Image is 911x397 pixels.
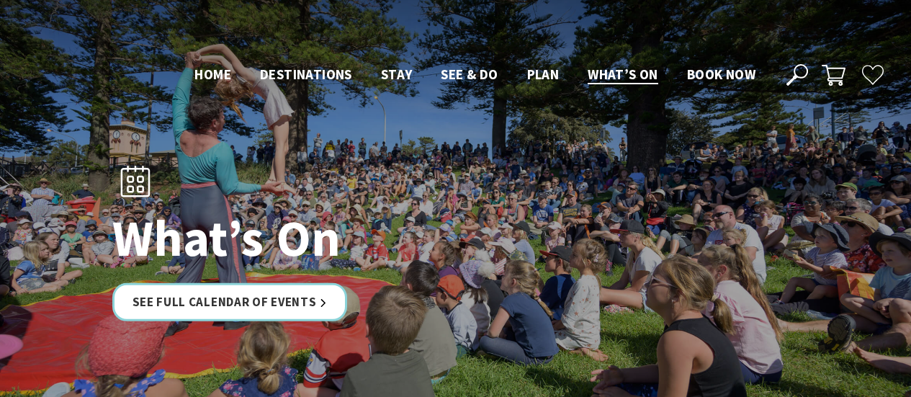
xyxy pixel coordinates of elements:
span: Book now [687,66,755,83]
span: What’s On [588,66,658,83]
span: Plan [527,66,560,83]
a: See Full Calendar of Events [112,283,348,321]
nav: Main Menu [180,63,770,87]
span: Stay [381,66,413,83]
h1: What’s On [112,210,519,266]
span: Destinations [260,66,352,83]
span: Home [194,66,231,83]
span: See & Do [441,66,498,83]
